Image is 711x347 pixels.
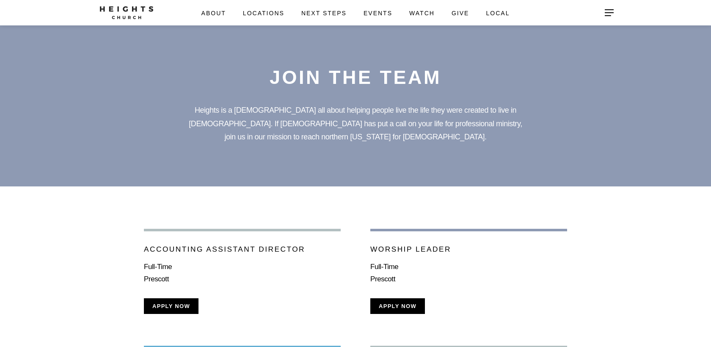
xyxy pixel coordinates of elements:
[234,5,293,20] a: Locations
[370,303,425,309] a: Apply now
[186,104,525,144] p: Heights is a [DEMOGRAPHIC_DATA] all about helping people live the life they were created to live ...
[486,10,510,17] span: Local
[355,5,401,20] a: Events
[477,5,518,20] a: Local
[144,298,198,314] button: apply now
[370,244,451,254] p: Worship Leader
[201,10,226,17] span: About
[144,244,305,254] p: Accounting Assistant Director
[443,5,478,20] a: Give
[243,10,284,17] span: Locations
[193,5,234,20] a: About
[144,303,198,309] a: apply now
[370,298,425,314] button: Apply now
[409,10,435,17] span: watch
[364,10,392,17] span: Events
[186,68,525,87] p: Join the Team
[301,10,347,17] span: Next Steps
[370,261,567,286] p: Full-Time Prescott
[401,5,443,20] a: watch
[97,3,156,22] img: 7fdc7de0-3bfd-4f30-a489-8ade0bda3cb9.png
[452,10,469,17] span: Give
[144,261,341,286] p: Full-Time Prescott
[293,5,355,20] a: Next Steps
